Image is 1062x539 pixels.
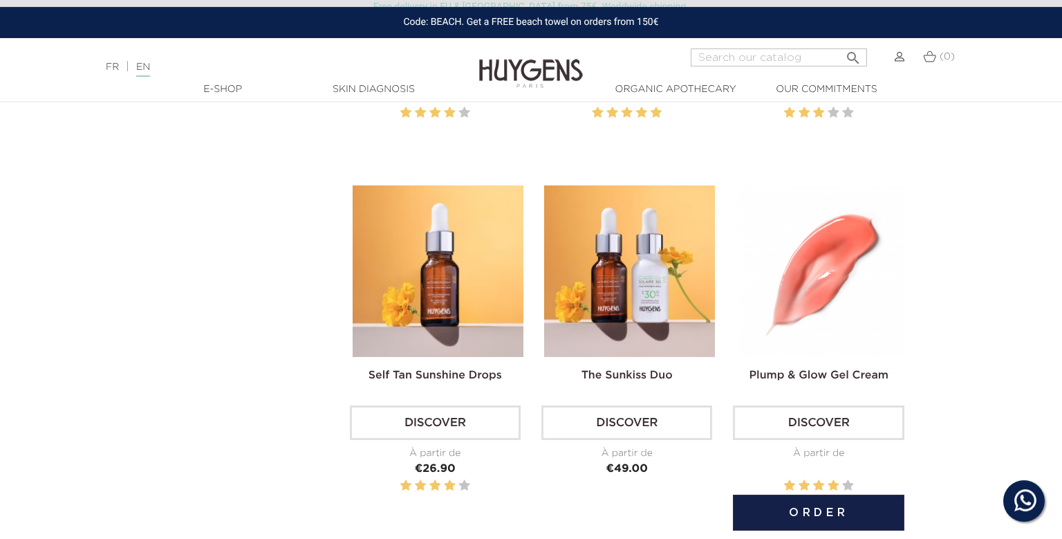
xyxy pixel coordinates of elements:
label: 3 [429,104,440,122]
button:  [841,44,866,63]
span: (0) [940,52,955,62]
label: 2 [606,104,617,122]
img: The Sunkiss Duo [544,185,715,356]
label: 1 [400,104,411,122]
label: 1 [784,477,795,495]
button: Order [733,495,904,531]
label: 2 [799,104,810,122]
img: Self Tan Sunshine Drops [353,185,523,356]
input: Search [691,48,867,66]
div: | [99,59,432,75]
label: 4 [444,477,455,495]
label: 1 [784,104,795,122]
a: Our commitments [757,82,895,97]
a: Self Tan Sunshine Drops [369,370,502,381]
a: FR [106,62,119,72]
label: 4 [828,104,839,122]
label: 5 [458,477,469,495]
label: 3 [429,477,440,495]
div: À partir de [733,446,904,461]
label: 2 [415,104,426,122]
a: Discover [733,405,904,440]
a: Skin Diagnosis [304,82,442,97]
div: À partir de [541,446,712,461]
label: 4 [636,104,647,122]
label: 3 [813,104,824,122]
label: 3 [622,104,633,122]
img: Huygens [479,37,583,90]
a: Plump & Glow Gel Cream [749,370,888,381]
label: 1 [400,477,411,495]
a: The Sunkiss Duo [581,370,673,381]
label: 4 [444,104,455,122]
label: 1 [592,104,603,122]
label: 2 [415,477,426,495]
div: À partir de [350,446,521,461]
a: Discover [350,405,521,440]
i:  [845,46,861,62]
label: 4 [828,477,839,495]
label: 5 [651,104,662,122]
label: 2 [799,477,810,495]
a: EN [136,62,150,77]
label: 5 [842,104,853,122]
a: E-Shop [153,82,292,97]
a: Organic Apothecary [606,82,745,97]
span: €26.90 [415,464,456,475]
label: 5 [458,104,469,122]
span: €49.00 [606,464,648,475]
a: Discover [541,405,712,440]
label: 3 [813,477,824,495]
label: 5 [842,477,853,495]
